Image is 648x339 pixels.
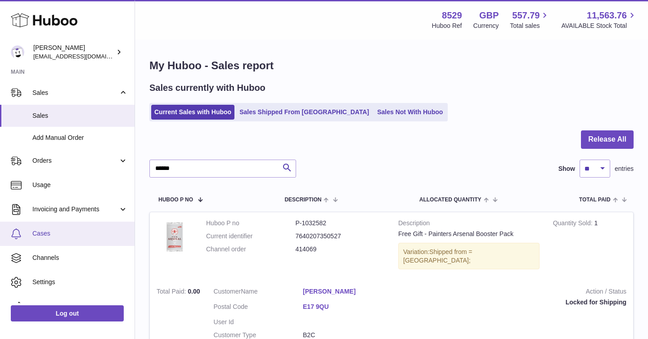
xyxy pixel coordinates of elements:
[546,212,633,281] td: 1
[206,232,296,241] dt: Current identifier
[296,219,385,227] dd: P-1032582
[615,165,634,173] span: entries
[32,205,118,214] span: Invoicing and Payments
[149,82,265,94] h2: Sales currently with Huboo
[206,219,296,227] dt: Huboo P no
[403,248,472,264] span: Shipped from = [GEOGRAPHIC_DATA];
[157,288,188,297] strong: Total Paid
[32,302,128,311] span: Returns
[284,197,321,203] span: Description
[296,245,385,254] dd: 414069
[296,232,385,241] dd: 7640207350527
[479,9,499,22] strong: GBP
[561,22,637,30] span: AVAILABLE Stock Total
[33,44,114,61] div: [PERSON_NAME]
[11,305,124,321] a: Log out
[553,219,594,229] strong: Quantity Sold
[214,287,303,298] dt: Name
[32,156,118,165] span: Orders
[303,303,392,311] a: E17 9QU
[214,318,303,326] dt: User Id
[473,22,499,30] div: Currency
[398,243,540,270] div: Variation:
[32,89,118,97] span: Sales
[32,229,128,238] span: Cases
[432,22,462,30] div: Huboo Ref
[419,197,481,203] span: ALLOCATED Quantity
[32,181,128,189] span: Usage
[510,9,550,30] a: 557.79 Total sales
[33,53,132,60] span: [EMAIL_ADDRESS][DOMAIN_NAME]
[32,278,128,286] span: Settings
[374,105,446,120] a: Sales Not With Huboo
[579,197,611,203] span: Total paid
[303,287,392,296] a: [PERSON_NAME]
[157,219,193,255] img: Redgrass-painters-arsenal-booster-cards.jpg
[11,45,24,59] img: admin@redgrass.ch
[406,287,626,298] strong: Action / Status
[561,9,637,30] a: 11,563.76 AVAILABLE Stock Total
[581,130,634,149] button: Release All
[32,254,128,262] span: Channels
[442,9,462,22] strong: 8529
[558,165,575,173] label: Show
[398,219,540,230] strong: Description
[158,197,193,203] span: Huboo P no
[32,134,128,142] span: Add Manual Order
[236,105,372,120] a: Sales Shipped From [GEOGRAPHIC_DATA]
[406,298,626,307] div: Locked for Shipping
[32,112,128,120] span: Sales
[214,303,303,313] dt: Postal Code
[149,58,634,73] h1: My Huboo - Sales report
[587,9,627,22] span: 11,563.76
[398,230,540,238] div: Free Gift - Painters Arsenal Booster Pack
[214,288,241,295] span: Customer
[206,245,296,254] dt: Channel order
[512,9,540,22] span: 557.79
[151,105,234,120] a: Current Sales with Huboo
[510,22,550,30] span: Total sales
[188,288,200,295] span: 0.00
